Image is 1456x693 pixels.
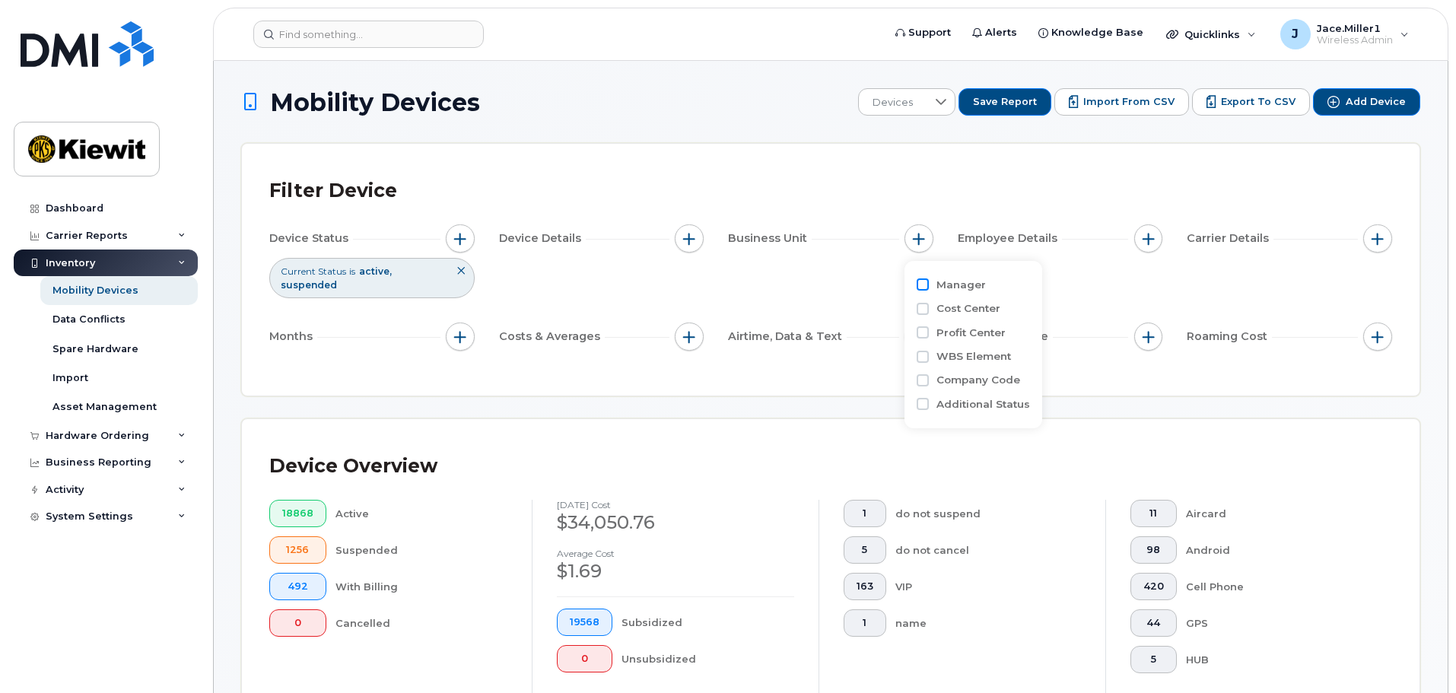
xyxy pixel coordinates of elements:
[1130,609,1177,637] button: 44
[1130,646,1177,673] button: 5
[557,548,794,558] h4: Average cost
[335,536,508,564] div: Suspended
[557,558,794,584] div: $1.69
[622,645,795,672] div: Unsubsidized
[1390,627,1445,682] iframe: Messenger Launcher
[269,230,353,246] span: Device Status
[359,265,392,277] span: active
[335,500,508,527] div: Active
[859,89,927,116] span: Devices
[622,609,795,636] div: Subsidized
[1192,88,1310,116] button: Export to CSV
[936,373,1020,387] label: Company Code
[349,265,355,278] span: is
[335,573,508,600] div: With Billing
[557,510,794,536] div: $34,050.76
[269,536,326,564] button: 1256
[282,544,313,556] span: 1256
[844,573,886,600] button: 163
[570,653,599,665] span: 0
[1083,95,1175,109] span: Import from CSV
[728,230,812,246] span: Business Unit
[1143,580,1164,593] span: 420
[282,617,313,629] span: 0
[958,88,1051,116] button: Save Report
[1130,573,1177,600] button: 420
[269,573,326,600] button: 492
[1143,653,1164,666] span: 5
[857,544,873,556] span: 5
[269,500,326,527] button: 18868
[499,329,605,345] span: Costs & Averages
[270,89,480,116] span: Mobility Devices
[895,500,1082,527] div: do not suspend
[844,500,886,527] button: 1
[844,609,886,637] button: 1
[857,507,873,520] span: 1
[557,609,612,636] button: 19568
[557,500,794,510] h4: [DATE] cost
[1186,500,1369,527] div: Aircard
[1054,88,1189,116] button: Import from CSV
[1313,88,1420,116] button: Add Device
[1143,507,1164,520] span: 11
[857,580,873,593] span: 163
[958,230,1062,246] span: Employee Details
[1186,646,1369,673] div: HUB
[1187,230,1273,246] span: Carrier Details
[499,230,586,246] span: Device Details
[1130,500,1177,527] button: 11
[857,617,873,629] span: 1
[973,95,1037,109] span: Save Report
[269,447,437,486] div: Device Overview
[844,536,886,564] button: 5
[1187,329,1272,345] span: Roaming Cost
[1346,95,1406,109] span: Add Device
[282,580,313,593] span: 492
[1186,609,1369,637] div: GPS
[936,397,1030,412] label: Additional Status
[936,278,986,292] label: Manager
[1186,573,1369,600] div: Cell Phone
[936,349,1011,364] label: WBS Element
[281,279,337,291] span: suspended
[1221,95,1295,109] span: Export to CSV
[570,616,599,628] span: 19568
[282,507,313,520] span: 18868
[1143,544,1164,556] span: 98
[728,329,847,345] span: Airtime, Data & Text
[1186,536,1369,564] div: Android
[281,265,346,278] span: Current Status
[936,301,1000,316] label: Cost Center
[895,609,1082,637] div: name
[1130,536,1177,564] button: 98
[269,171,397,211] div: Filter Device
[895,573,1082,600] div: VIP
[269,329,317,345] span: Months
[269,609,326,637] button: 0
[936,326,1006,340] label: Profit Center
[335,609,508,637] div: Cancelled
[557,645,612,672] button: 0
[895,536,1082,564] div: do not cancel
[1143,617,1164,629] span: 44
